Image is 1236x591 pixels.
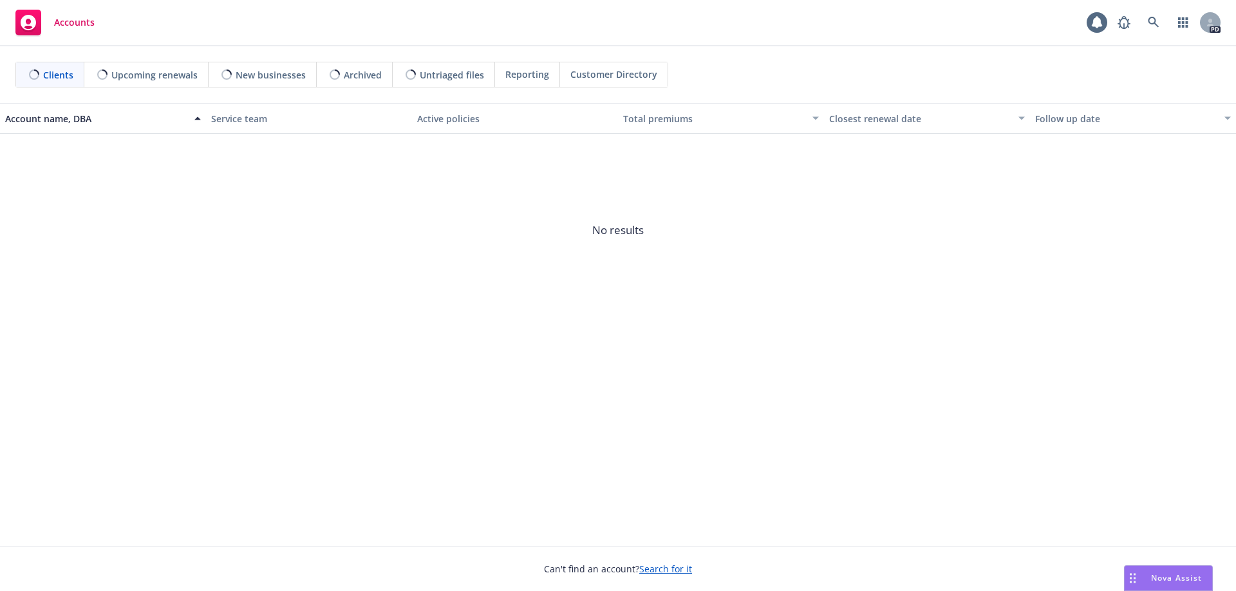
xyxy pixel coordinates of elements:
span: Customer Directory [570,68,657,81]
a: Switch app [1170,10,1196,35]
a: Search [1141,10,1166,35]
div: Closest renewal date [829,112,1011,125]
span: Untriaged files [420,68,484,82]
span: Upcoming renewals [111,68,198,82]
a: Accounts [10,5,100,41]
div: Drag to move [1125,566,1141,590]
span: Can't find an account? [544,562,692,576]
button: Service team [206,103,412,134]
div: Total premiums [623,112,805,125]
div: Account name, DBA [5,112,187,125]
button: Nova Assist [1124,565,1213,591]
span: New businesses [236,68,306,82]
a: Search for it [639,563,692,575]
span: Clients [43,68,73,82]
span: Nova Assist [1151,572,1202,583]
div: Service team [211,112,407,125]
span: Accounts [54,17,95,28]
span: Reporting [505,68,549,81]
div: Follow up date [1035,112,1217,125]
div: Active policies [417,112,613,125]
a: Report a Bug [1111,10,1137,35]
button: Active policies [412,103,618,134]
button: Follow up date [1030,103,1236,134]
button: Closest renewal date [824,103,1030,134]
span: Archived [344,68,382,82]
button: Total premiums [618,103,824,134]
